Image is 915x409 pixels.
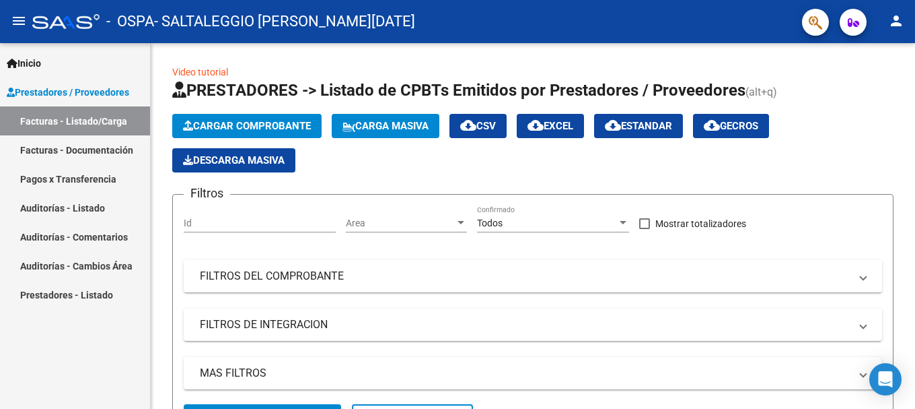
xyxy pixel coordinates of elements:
[888,13,904,29] mat-icon: person
[172,81,745,100] span: PRESTADORES -> Listado de CPBTs Emitidos por Prestadores / Proveedores
[655,216,746,232] span: Mostrar totalizadores
[460,117,476,133] mat-icon: cloud_download
[517,114,584,138] button: EXCEL
[527,117,544,133] mat-icon: cloud_download
[11,13,27,29] mat-icon: menu
[172,148,295,172] button: Descarga Masiva
[184,260,882,292] mat-expansion-panel-header: FILTROS DEL COMPROBANTE
[745,86,777,98] span: (alt+q)
[200,366,850,381] mat-panel-title: MAS FILTROS
[183,120,311,132] span: Cargar Comprobante
[106,7,154,36] span: - OSPA
[704,120,758,132] span: Gecros
[449,114,507,138] button: CSV
[200,269,850,284] mat-panel-title: FILTROS DEL COMPROBANTE
[7,56,41,71] span: Inicio
[605,120,672,132] span: Estandar
[869,363,902,396] div: Open Intercom Messenger
[184,184,230,203] h3: Filtros
[704,117,720,133] mat-icon: cloud_download
[460,120,496,132] span: CSV
[342,120,429,132] span: Carga Masiva
[154,7,415,36] span: - SALTALEGGIO [PERSON_NAME][DATE]
[477,218,503,228] span: Todos
[172,67,228,77] a: Video tutorial
[346,218,455,229] span: Area
[594,114,683,138] button: Estandar
[184,357,882,389] mat-expansion-panel-header: MAS FILTROS
[200,317,850,332] mat-panel-title: FILTROS DE INTEGRACION
[184,309,882,341] mat-expansion-panel-header: FILTROS DE INTEGRACION
[605,117,621,133] mat-icon: cloud_download
[332,114,439,138] button: Carga Masiva
[527,120,573,132] span: EXCEL
[693,114,769,138] button: Gecros
[7,85,129,100] span: Prestadores / Proveedores
[172,114,322,138] button: Cargar Comprobante
[183,154,285,166] span: Descarga Masiva
[172,148,295,172] app-download-masive: Descarga masiva de comprobantes (adjuntos)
